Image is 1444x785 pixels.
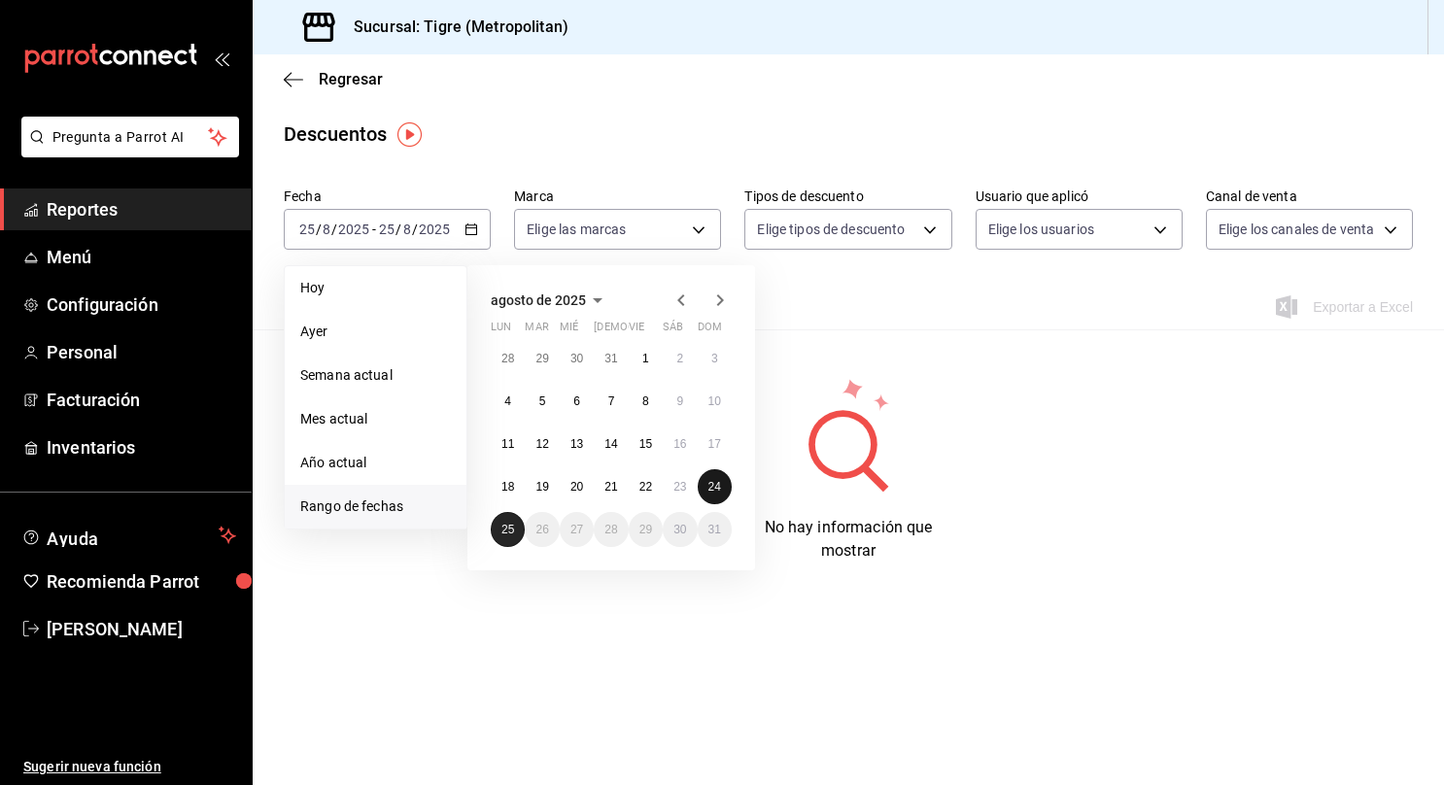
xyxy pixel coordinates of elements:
button: 30 de julio de 2025 [560,341,594,376]
abbr: lunes [491,321,511,341]
abbr: 17 de agosto de 2025 [708,437,721,451]
span: agosto de 2025 [491,292,586,308]
button: agosto de 2025 [491,289,609,312]
button: 3 de agosto de 2025 [698,341,732,376]
button: 30 de agosto de 2025 [663,512,697,547]
img: Tooltip marker [397,122,422,147]
abbr: 6 de agosto de 2025 [573,394,580,408]
abbr: martes [525,321,548,341]
a: Pregunta a Parrot AI [14,141,239,161]
button: 21 de agosto de 2025 [594,469,628,504]
button: 9 de agosto de 2025 [663,384,697,419]
button: 10 de agosto de 2025 [698,384,732,419]
label: Tipos de descuento [744,189,951,203]
abbr: 8 de agosto de 2025 [642,394,649,408]
abbr: viernes [629,321,644,341]
button: 25 de agosto de 2025 [491,512,525,547]
label: Canal de venta [1206,189,1413,203]
abbr: 31 de julio de 2025 [604,352,617,365]
abbr: 14 de agosto de 2025 [604,437,617,451]
abbr: 2 de agosto de 2025 [676,352,683,365]
button: 16 de agosto de 2025 [663,427,697,461]
button: 13 de agosto de 2025 [560,427,594,461]
abbr: 5 de agosto de 2025 [539,394,546,408]
button: 7 de agosto de 2025 [594,384,628,419]
button: 20 de agosto de 2025 [560,469,594,504]
abbr: 22 de agosto de 2025 [639,480,652,494]
abbr: 12 de agosto de 2025 [535,437,548,451]
abbr: 15 de agosto de 2025 [639,437,652,451]
span: Rango de fechas [300,496,451,517]
input: -- [402,222,412,237]
abbr: 31 de agosto de 2025 [708,523,721,536]
input: -- [378,222,395,237]
button: 4 de agosto de 2025 [491,384,525,419]
abbr: jueves [594,321,708,341]
button: open_drawer_menu [214,51,229,66]
abbr: 11 de agosto de 2025 [501,437,514,451]
input: -- [298,222,316,237]
button: 5 de agosto de 2025 [525,384,559,419]
button: 27 de agosto de 2025 [560,512,594,547]
button: 29 de agosto de 2025 [629,512,663,547]
abbr: 3 de agosto de 2025 [711,352,718,365]
abbr: 26 de agosto de 2025 [535,523,548,536]
abbr: 1 de agosto de 2025 [642,352,649,365]
abbr: 28 de julio de 2025 [501,352,514,365]
abbr: 24 de agosto de 2025 [708,480,721,494]
button: 24 de agosto de 2025 [698,469,732,504]
button: 26 de agosto de 2025 [525,512,559,547]
div: Descuentos [284,119,387,149]
span: [PERSON_NAME] [47,616,236,642]
span: Elige tipos de descuento [757,220,905,239]
input: ---- [418,222,451,237]
label: Usuario que aplicó [976,189,1183,203]
span: Elige las marcas [527,220,626,239]
span: Inventarios [47,434,236,461]
abbr: 20 de agosto de 2025 [570,480,583,494]
button: 17 de agosto de 2025 [698,427,732,461]
button: 31 de julio de 2025 [594,341,628,376]
abbr: miércoles [560,321,578,341]
button: 22 de agosto de 2025 [629,469,663,504]
span: Regresar [319,70,383,88]
abbr: 28 de agosto de 2025 [604,523,617,536]
button: 14 de agosto de 2025 [594,427,628,461]
button: 6 de agosto de 2025 [560,384,594,419]
button: 28 de agosto de 2025 [594,512,628,547]
span: / [331,222,337,237]
abbr: 7 de agosto de 2025 [608,394,615,408]
button: 29 de julio de 2025 [525,341,559,376]
abbr: 13 de agosto de 2025 [570,437,583,451]
span: Configuración [47,291,236,318]
button: 15 de agosto de 2025 [629,427,663,461]
abbr: domingo [698,321,722,341]
span: Reportes [47,196,236,222]
span: Menú [47,244,236,270]
label: Marca [514,189,721,203]
button: Regresar [284,70,383,88]
span: Año actual [300,453,451,473]
abbr: 4 de agosto de 2025 [504,394,511,408]
button: 2 de agosto de 2025 [663,341,697,376]
span: Hoy [300,278,451,298]
abbr: 18 de agosto de 2025 [501,480,514,494]
span: Elige los canales de venta [1219,220,1374,239]
abbr: 9 de agosto de 2025 [676,394,683,408]
abbr: 30 de agosto de 2025 [673,523,686,536]
span: Ayer [300,322,451,342]
span: - [372,222,376,237]
abbr: 27 de agosto de 2025 [570,523,583,536]
span: / [395,222,401,237]
abbr: sábado [663,321,683,341]
button: Pregunta a Parrot AI [21,117,239,157]
button: 18 de agosto de 2025 [491,469,525,504]
label: Fecha [284,189,491,203]
button: 31 de agosto de 2025 [698,512,732,547]
abbr: 10 de agosto de 2025 [708,394,721,408]
button: 12 de agosto de 2025 [525,427,559,461]
abbr: 21 de agosto de 2025 [604,480,617,494]
button: 28 de julio de 2025 [491,341,525,376]
abbr: 29 de julio de 2025 [535,352,548,365]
